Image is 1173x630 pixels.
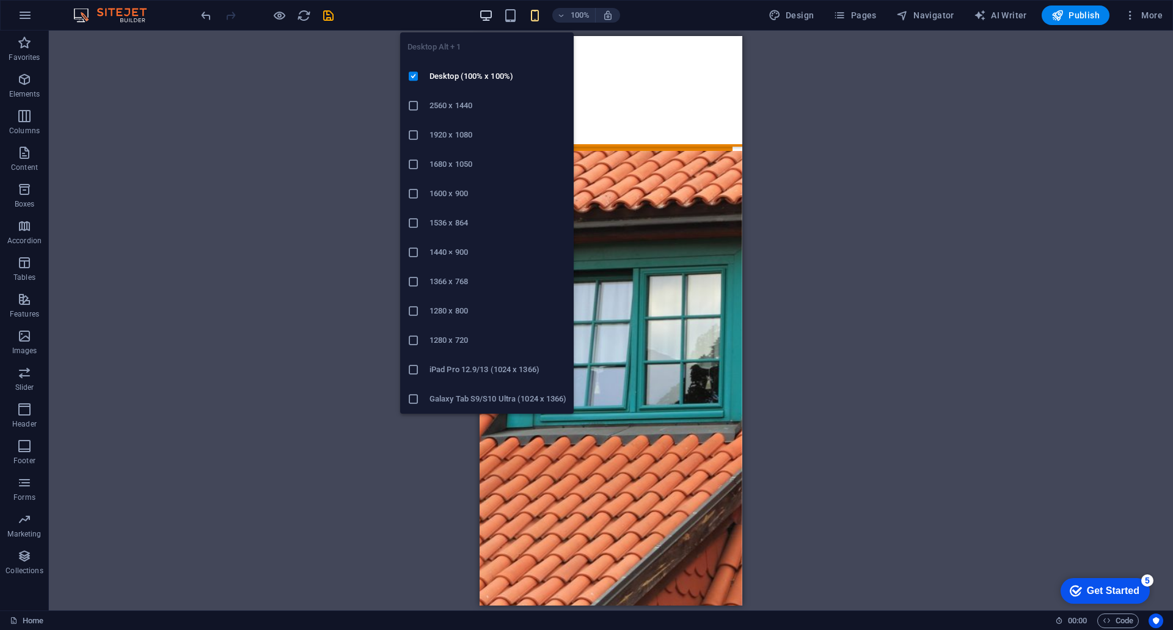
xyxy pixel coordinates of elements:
p: Marketing [7,529,41,539]
span: Publish [1051,9,1100,21]
p: Features [10,309,39,319]
i: Reload page [297,9,311,23]
p: Collections [5,566,43,576]
h6: 1680 x 1050 [429,157,566,172]
button: reload [296,8,311,23]
p: Header [12,419,37,429]
button: Usercentrics [1149,614,1163,628]
button: Pages [828,5,881,25]
h6: 1920 x 1080 [429,128,566,142]
h6: 1280 x 800 [429,304,566,318]
h6: Desktop (100% x 100%) [429,69,566,84]
button: undo [199,8,213,23]
button: 100% [552,8,596,23]
button: Design [764,5,819,25]
h6: 100% [571,8,590,23]
span: AI Writer [974,9,1027,21]
span: Pages [833,9,876,21]
button: AI Writer [969,5,1032,25]
span: Navigator [896,9,954,21]
p: Favorites [9,53,40,62]
h6: 1536 x 864 [429,216,566,230]
span: : [1076,616,1078,625]
i: Undo: Delete elements (Ctrl+Z) [199,9,213,23]
button: save [321,8,335,23]
div: Get Started [36,13,89,24]
p: Boxes [15,199,35,209]
p: Elements [9,89,40,99]
div: 5 [90,2,103,15]
span: More [1124,9,1163,21]
p: Images [12,346,37,356]
a: Click to cancel selection. Double-click to open Pages [10,614,43,628]
span: 00 00 [1068,614,1087,628]
p: Content [11,163,38,172]
h6: 1280 x 720 [429,333,566,348]
button: Publish [1042,5,1109,25]
i: Save (Ctrl+S) [321,9,335,23]
button: Click here to leave preview mode and continue editing [272,8,287,23]
h6: iPad Pro 12.9/13 (1024 x 1366) [429,362,566,377]
p: Accordion [7,236,42,246]
button: More [1119,5,1168,25]
i: On resize automatically adjust zoom level to fit chosen device. [602,10,613,21]
h6: 2560 x 1440 [429,98,566,113]
div: Get Started 5 items remaining, 0% complete [10,6,99,32]
p: Footer [13,456,35,466]
p: Forms [13,493,35,502]
p: Slider [15,383,34,392]
p: Tables [13,273,35,282]
h6: Session time [1055,614,1087,628]
h6: 1440 × 900 [429,245,566,260]
span: Code [1103,614,1133,628]
p: Columns [9,126,40,136]
button: Navigator [891,5,959,25]
h6: 1366 x 768 [429,274,566,289]
h6: 1600 x 900 [429,186,566,201]
h6: Galaxy Tab S9/S10 Ultra (1024 x 1366) [429,392,566,406]
span: Design [769,9,814,21]
img: Editor Logo [70,8,162,23]
button: Code [1097,614,1139,628]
